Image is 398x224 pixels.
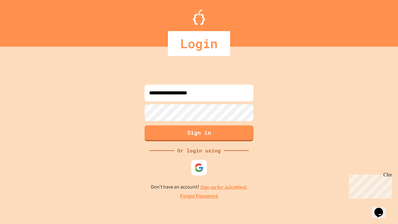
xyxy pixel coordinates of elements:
a: Forgot Password [180,193,218,200]
div: Or login using [174,147,224,154]
p: Don't have an account? [151,183,248,191]
img: google-icon.svg [194,163,204,172]
button: Sign in [145,125,253,141]
iframe: chat widget [346,172,392,198]
a: Sign up for JuiceMind. [200,184,248,190]
div: Login [168,31,230,56]
img: Logo.svg [193,9,205,25]
div: Chat with us now!Close [2,2,43,40]
iframe: chat widget [372,199,392,218]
